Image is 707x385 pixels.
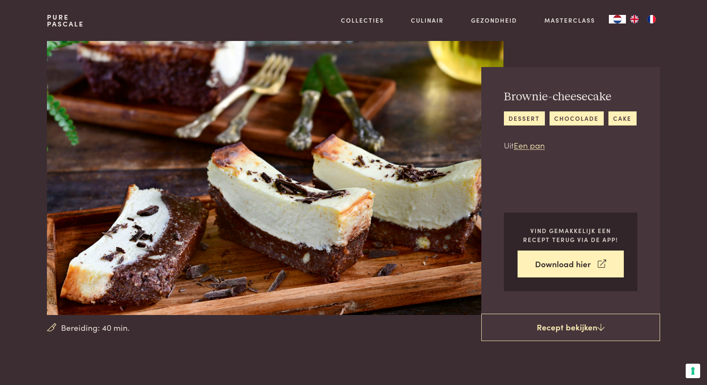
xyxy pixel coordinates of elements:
[47,14,84,27] a: PurePascale
[609,15,660,23] aside: Language selected: Nederlands
[544,16,595,25] a: Masterclass
[481,314,660,341] a: Recept bekijken
[608,111,637,125] a: cake
[609,15,626,23] div: Language
[504,90,637,105] h2: Brownie-cheesecake
[471,16,517,25] a: Gezondheid
[514,139,545,151] a: Een pan
[341,16,384,25] a: Collecties
[626,15,660,23] ul: Language list
[686,364,700,378] button: Uw voorkeuren voor toestemming voor trackingtechnologieën
[518,226,624,244] p: Vind gemakkelijk een recept terug via de app!
[643,15,660,23] a: FR
[61,321,130,334] span: Bereiding: 40 min.
[504,111,545,125] a: dessert
[411,16,444,25] a: Culinair
[47,41,503,315] img: Brownie-cheesecake
[609,15,626,23] a: NL
[626,15,643,23] a: EN
[550,111,604,125] a: chocolade
[518,251,624,277] a: Download hier
[504,139,637,152] p: Uit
